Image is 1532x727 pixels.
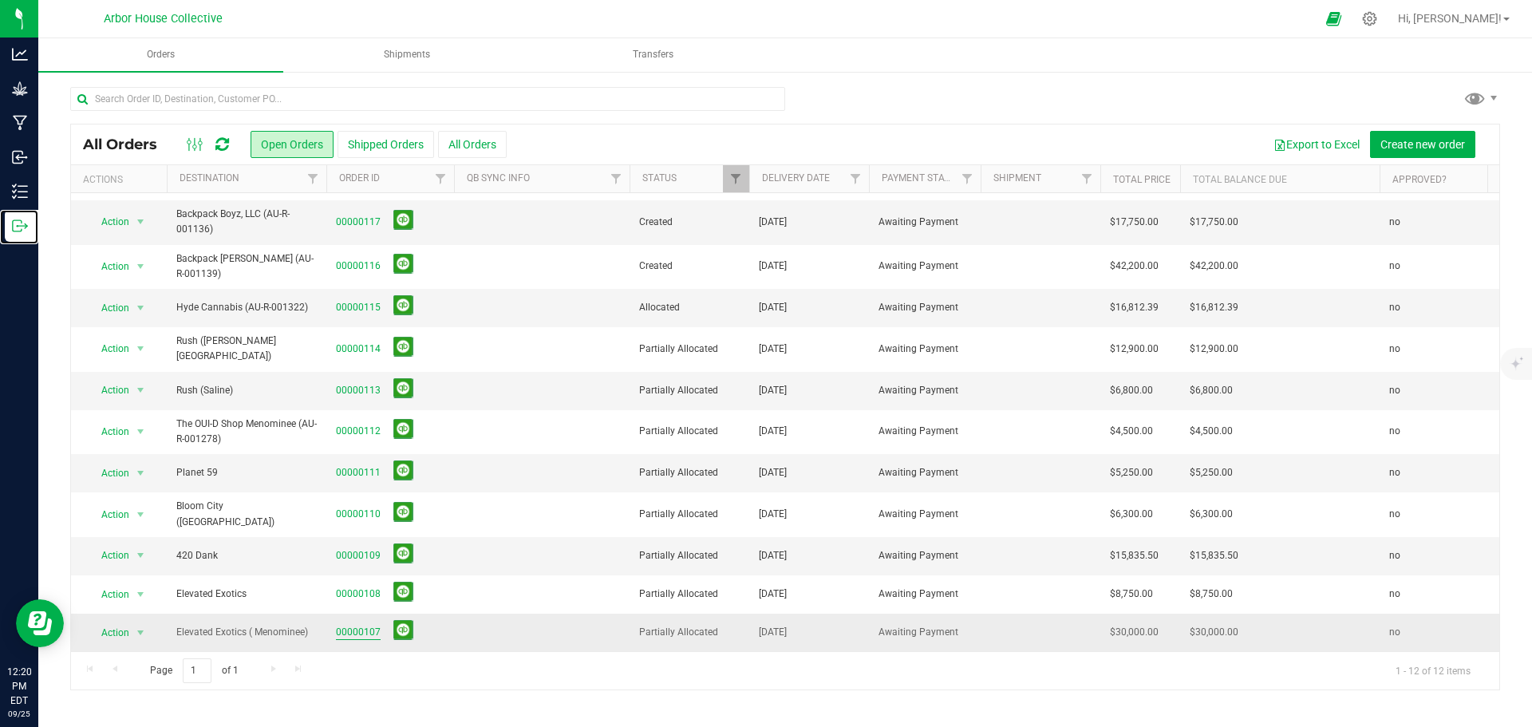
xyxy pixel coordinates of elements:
[1389,342,1400,357] span: no
[759,625,787,640] span: [DATE]
[1110,300,1159,315] span: $16,812.39
[83,136,173,153] span: All Orders
[759,259,787,274] span: [DATE]
[603,165,630,192] a: Filter
[882,172,961,184] a: Payment Status
[70,87,785,111] input: Search Order ID, Destination, Customer PO...
[12,184,28,200] inline-svg: Inventory
[104,12,223,26] span: Arbor House Collective
[1074,165,1100,192] a: Filter
[1110,625,1159,640] span: $30,000.00
[879,625,971,640] span: Awaiting Payment
[1360,11,1380,26] div: Manage settings
[639,587,740,602] span: Partially Allocated
[362,48,452,61] span: Shipments
[954,165,981,192] a: Filter
[1190,342,1238,357] span: $12,900.00
[176,383,317,398] span: Rush (Saline)
[176,334,317,364] span: Rush ([PERSON_NAME][GEOGRAPHIC_DATA])
[1190,587,1233,602] span: $8,750.00
[723,165,749,192] a: Filter
[251,131,334,158] button: Open Orders
[639,625,740,640] span: Partially Allocated
[1110,215,1159,230] span: $17,750.00
[131,421,151,443] span: select
[87,255,130,278] span: Action
[176,587,317,602] span: Elevated Exotics
[639,507,740,522] span: Partially Allocated
[1110,507,1153,522] span: $6,300.00
[336,587,381,602] a: 00000108
[639,548,740,563] span: Partially Allocated
[87,462,130,484] span: Action
[131,211,151,233] span: select
[83,174,160,185] div: Actions
[336,625,381,640] a: 00000107
[1190,215,1238,230] span: $17,750.00
[467,172,530,184] a: QB Sync Info
[1110,383,1153,398] span: $6,800.00
[339,172,380,184] a: Order ID
[7,708,31,720] p: 09/25
[336,259,381,274] a: 00000116
[762,172,830,184] a: Delivery Date
[759,424,787,439] span: [DATE]
[1398,12,1502,25] span: Hi, [PERSON_NAME]!
[336,507,381,522] a: 00000110
[87,297,130,319] span: Action
[176,625,317,640] span: Elevated Exotics ( Menominee)
[879,215,971,230] span: Awaiting Payment
[993,172,1041,184] a: Shipment
[131,255,151,278] span: select
[131,338,151,360] span: select
[1190,300,1238,315] span: $16,812.39
[1190,465,1233,480] span: $5,250.00
[336,424,381,439] a: 00000112
[131,583,151,606] span: select
[428,165,454,192] a: Filter
[639,259,740,274] span: Created
[7,665,31,708] p: 12:20 PM EDT
[1110,342,1159,357] span: $12,900.00
[759,465,787,480] span: [DATE]
[16,599,64,647] iframe: Resource center
[759,548,787,563] span: [DATE]
[131,504,151,526] span: select
[759,300,787,315] span: [DATE]
[12,81,28,97] inline-svg: Grow
[1380,138,1465,151] span: Create new order
[1389,424,1400,439] span: no
[1110,424,1153,439] span: $4,500.00
[180,172,239,184] a: Destination
[176,300,317,315] span: Hyde Cannabis (AU-R-001322)
[1389,259,1400,274] span: no
[285,38,530,72] a: Shipments
[1389,507,1400,522] span: no
[1316,3,1352,34] span: Open Ecommerce Menu
[639,424,740,439] span: Partially Allocated
[136,658,251,683] span: Page of 1
[639,342,740,357] span: Partially Allocated
[1110,259,1159,274] span: $42,200.00
[759,383,787,398] span: [DATE]
[338,131,434,158] button: Shipped Orders
[1389,215,1400,230] span: no
[1383,658,1483,682] span: 1 - 12 of 12 items
[12,149,28,165] inline-svg: Inbound
[336,548,381,563] a: 00000109
[1190,548,1238,563] span: $15,835.50
[843,165,869,192] a: Filter
[642,172,677,184] a: Status
[1263,131,1370,158] button: Export to Excel
[131,544,151,567] span: select
[611,48,695,61] span: Transfers
[639,300,740,315] span: Allocated
[438,131,507,158] button: All Orders
[759,587,787,602] span: [DATE]
[879,300,971,315] span: Awaiting Payment
[1110,548,1159,563] span: $15,835.50
[87,338,130,360] span: Action
[759,215,787,230] span: [DATE]
[12,46,28,62] inline-svg: Analytics
[759,507,787,522] span: [DATE]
